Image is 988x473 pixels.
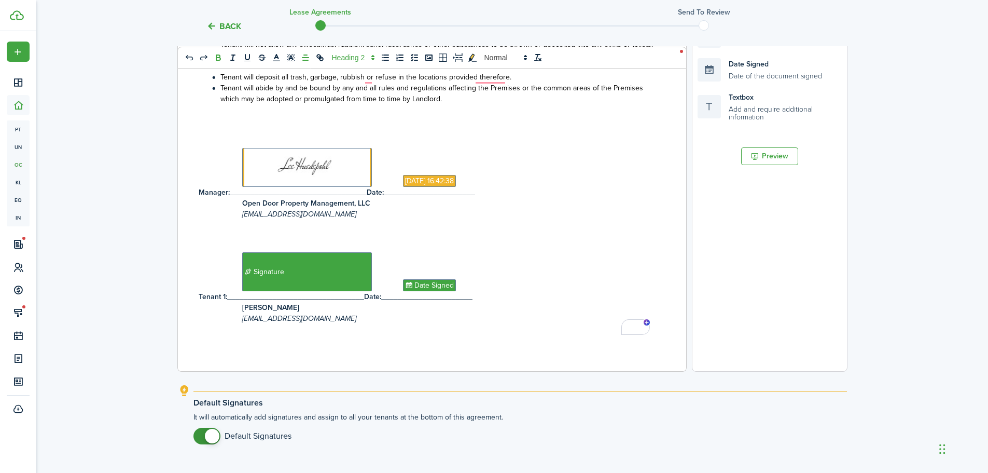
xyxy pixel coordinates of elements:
[407,51,422,64] button: list: check
[255,51,269,64] button: strike
[193,412,847,444] explanation-description: It will automatically add signatures and assign to all your tenants at the bottom of this agreement.
[7,173,30,191] a: kl
[10,10,24,20] img: TenantCloud
[199,187,230,198] strong: Manager:
[7,138,30,156] a: un
[367,187,384,198] strong: Date:
[7,191,30,209] a: eq
[199,291,227,302] strong: Tenant 1:
[451,51,465,64] button: pageBreak
[313,51,327,64] button: link
[193,398,847,408] explanation-title: Default Signatures
[289,7,351,18] h3: Lease Agreements
[531,51,545,64] button: clean
[242,313,356,324] i: [EMAIL_ADDRESS][DOMAIN_NAME]
[7,209,30,226] a: in
[364,291,381,302] strong: Date:
[936,423,988,473] iframe: Chat Widget
[182,51,197,64] button: undo: undo
[393,51,407,64] button: list: ordered
[378,51,393,64] button: list: bullet
[226,51,240,64] button: italic
[465,51,480,64] button: toggleMarkYellow: markYellow
[178,385,191,397] i: outline
[242,209,356,220] i: [EMAIL_ADDRESS][DOMAIN_NAME]
[206,21,241,32] button: Back
[199,187,658,198] p: _________________________________ ______________________
[7,120,30,138] a: pt
[199,291,658,302] p: _________________________________ ______________________
[220,72,511,83] span: Tenant will deposit all trash, garbage, rubbish or refuse in the locations provided therefore.
[197,51,211,64] button: redo: redo
[220,83,643,104] span: Tenant will abide by and be bound by any and all rules and regulations affecting the Premises or ...
[7,156,30,173] a: oc
[436,51,451,64] button: table-better
[211,51,226,64] button: bold
[240,51,255,64] button: underline
[422,51,436,64] button: image
[7,42,30,62] button: Open menu
[741,147,798,165] button: Preview
[678,7,730,18] h3: Send to review
[939,434,945,465] div: Drag
[242,302,299,313] strong: [PERSON_NAME]
[242,198,370,209] strong: Open Door Property Management, LLC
